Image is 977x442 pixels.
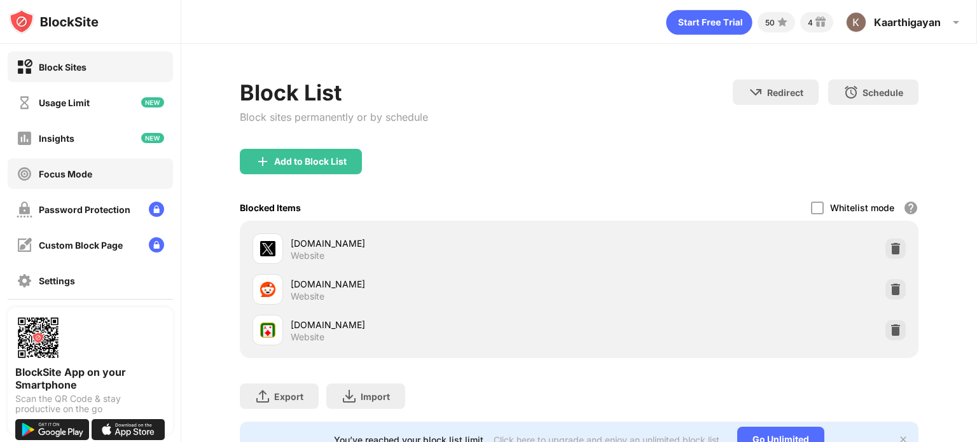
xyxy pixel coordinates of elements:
img: customize-block-page-off.svg [17,237,32,253]
img: lock-menu.svg [149,237,164,252]
img: favicons [260,241,275,256]
div: BlockSite App on your Smartphone [15,366,165,391]
img: points-small.svg [775,15,790,30]
img: lock-menu.svg [149,202,164,217]
div: Add to Block List [274,156,347,167]
div: Block List [240,79,428,106]
img: favicons [260,282,275,297]
div: Redirect [767,87,803,98]
img: download-on-the-app-store.svg [92,419,165,440]
div: [DOMAIN_NAME] [291,318,579,331]
div: Block sites permanently or by schedule [240,111,428,123]
div: Blocked Items [240,202,301,213]
div: Website [291,250,324,261]
div: [DOMAIN_NAME] [291,277,579,291]
div: Custom Block Page [39,240,123,251]
div: Scan the QR Code & stay productive on the go [15,394,165,414]
img: logo-blocksite.svg [9,9,99,34]
img: new-icon.svg [141,97,164,107]
img: options-page-qr-code.png [15,315,61,361]
div: [DOMAIN_NAME] [291,237,579,250]
div: Import [361,391,390,402]
img: favicons [260,322,275,338]
img: reward-small.svg [813,15,828,30]
div: Export [274,391,303,402]
div: Schedule [863,87,903,98]
div: Usage Limit [39,97,90,108]
div: Kaarthigayan [874,16,941,29]
img: block-on.svg [17,59,32,75]
div: Whitelist mode [830,202,894,213]
img: insights-off.svg [17,130,32,146]
img: ACg8ocJSqac5ZO-2cp7VNPkXS9S6cvHBoRqE1PyVz82SE1CuNe9qFYA=s96-c [846,12,866,32]
div: Website [291,331,324,343]
div: Website [291,291,324,302]
div: Focus Mode [39,169,92,179]
img: settings-off.svg [17,273,32,289]
div: animation [666,10,752,35]
img: password-protection-off.svg [17,202,32,218]
div: 4 [808,18,813,27]
img: new-icon.svg [141,133,164,143]
div: Password Protection [39,204,130,215]
div: Insights [39,133,74,144]
img: focus-off.svg [17,166,32,182]
img: get-it-on-google-play.svg [15,419,89,440]
div: Block Sites [39,62,87,73]
img: time-usage-off.svg [17,95,32,111]
div: 50 [765,18,775,27]
div: Settings [39,275,75,286]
